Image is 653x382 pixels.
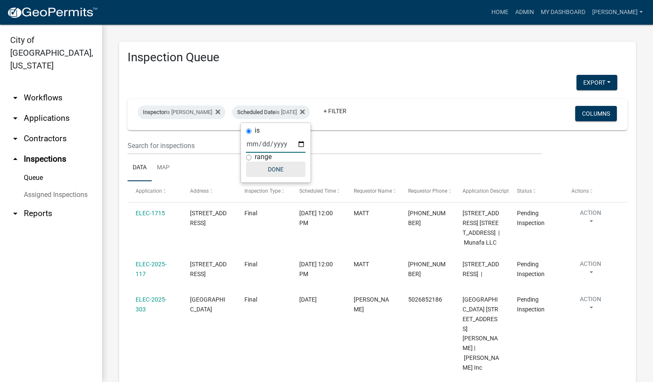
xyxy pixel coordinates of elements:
datatable-header-cell: Status [509,181,563,202]
a: ELEC-1715 [136,210,165,217]
i: arrow_drop_down [10,208,20,219]
span: MATT [354,210,369,217]
span: 443-447 SPRING STREET [190,261,227,277]
div: is [PERSON_NAME] [138,105,225,119]
datatable-header-cell: Inspection Type [236,181,291,202]
a: My Dashboard [537,4,589,20]
span: Scheduled Date [237,109,275,115]
datatable-header-cell: Requestor Name [345,181,400,202]
datatable-header-cell: Actions [563,181,618,202]
span: Address [190,188,209,194]
div: [DATE] 12:00 PM [299,259,338,279]
input: Search for inspections [128,137,542,154]
span: Pending Inspection [517,296,545,313]
i: arrow_drop_down [10,134,20,144]
div: [DATE] [299,295,338,305]
a: ELEC-2025-303 [136,296,167,313]
span: 502-440-2632 [408,210,446,226]
a: + Filter [317,103,353,119]
label: is [255,127,260,134]
button: Columns [575,106,617,121]
span: Scheduled Time [299,188,336,194]
datatable-header-cell: Scheduled Time [291,181,345,202]
button: Action [571,295,610,316]
datatable-header-cell: Address [182,181,236,202]
span: 502-440-2632 [408,261,446,277]
span: Application [136,188,162,194]
span: Inspection Type [244,188,281,194]
span: MATT [354,261,369,268]
span: Pending Inspection [517,210,545,226]
span: Final [244,210,257,217]
span: Application Description [463,188,516,194]
a: Data [128,154,152,182]
h3: Inspection Queue [128,50,627,65]
span: Requestor Phone [408,188,447,194]
a: [PERSON_NAME] [589,4,646,20]
span: 443-447 SPRING STREET [190,210,227,226]
span: 443-447 SPRING STREET | [463,261,499,277]
a: Admin [512,4,537,20]
label: range [255,154,272,160]
span: 5026852186 [408,296,442,303]
div: [DATE] 12:00 PM [299,208,338,228]
datatable-header-cell: Application Description [454,181,509,202]
button: Export [576,75,617,90]
a: Map [152,154,175,182]
i: arrow_drop_down [10,93,20,103]
span: Inspector [143,109,166,115]
span: Requestor Name [354,188,392,194]
i: arrow_drop_down [10,113,20,123]
a: Home [488,4,512,20]
span: Final [244,296,257,303]
div: is [DATE] [232,105,310,119]
span: CARISSA KIRBY [354,296,389,313]
span: 443-447 SPRING STREET 443-447 Spring Street | Munafa LLC [463,210,500,245]
button: Done [246,162,306,177]
span: Final [244,261,257,268]
span: Status [517,188,532,194]
span: HAILEY DRIVE 3518 Laura Drive, Lot 44 | D.R Horton Inc [463,296,499,371]
i: arrow_drop_up [10,154,20,164]
datatable-header-cell: Application [128,181,182,202]
button: Action [571,259,610,281]
button: Action [571,208,610,230]
a: ELEC-2025-117 [136,261,167,277]
span: Actions [571,188,589,194]
datatable-header-cell: Requestor Phone [400,181,454,202]
span: HAILEY DRIVE [190,296,225,313]
span: Pending Inspection [517,261,545,277]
